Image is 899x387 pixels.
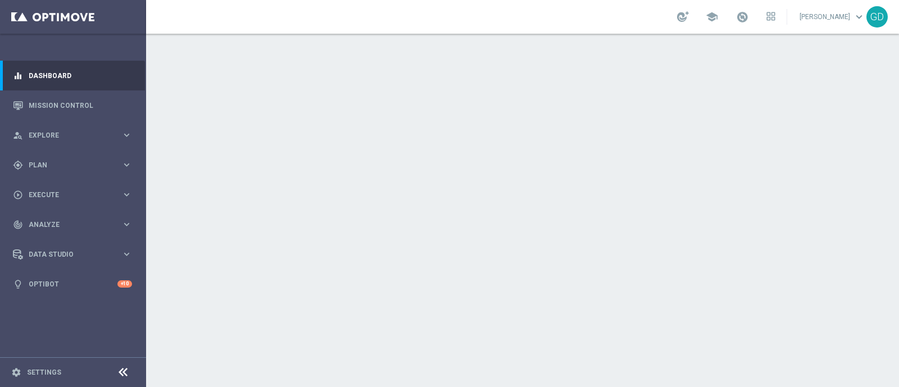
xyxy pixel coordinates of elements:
a: Optibot [29,269,117,299]
span: Plan [29,162,121,169]
a: [PERSON_NAME]keyboard_arrow_down [798,8,866,25]
i: equalizer [13,71,23,81]
button: equalizer Dashboard [12,71,133,80]
button: Data Studio keyboard_arrow_right [12,250,133,259]
span: Analyze [29,221,121,228]
span: school [706,11,718,23]
a: Dashboard [29,61,132,90]
div: Dashboard [13,61,132,90]
div: GD [866,6,888,28]
a: Settings [27,369,61,376]
i: keyboard_arrow_right [121,160,132,170]
button: track_changes Analyze keyboard_arrow_right [12,220,133,229]
div: Explore [13,130,121,140]
div: Execute [13,190,121,200]
button: play_circle_outline Execute keyboard_arrow_right [12,190,133,199]
div: Mission Control [13,90,132,120]
div: Data Studio [13,249,121,259]
i: track_changes [13,220,23,230]
i: person_search [13,130,23,140]
button: gps_fixed Plan keyboard_arrow_right [12,161,133,170]
span: Data Studio [29,251,121,258]
div: Plan [13,160,121,170]
div: Optibot [13,269,132,299]
i: keyboard_arrow_right [121,189,132,200]
i: keyboard_arrow_right [121,219,132,230]
button: Mission Control [12,101,133,110]
button: person_search Explore keyboard_arrow_right [12,131,133,140]
button: lightbulb Optibot +10 [12,280,133,289]
i: gps_fixed [13,160,23,170]
i: play_circle_outline [13,190,23,200]
span: Execute [29,192,121,198]
i: settings [11,367,21,377]
i: lightbulb [13,279,23,289]
span: Explore [29,132,121,139]
div: +10 [117,280,132,288]
i: keyboard_arrow_right [121,130,132,140]
i: keyboard_arrow_right [121,249,132,259]
div: Analyze [13,220,121,230]
span: keyboard_arrow_down [853,11,865,23]
a: Mission Control [29,90,132,120]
